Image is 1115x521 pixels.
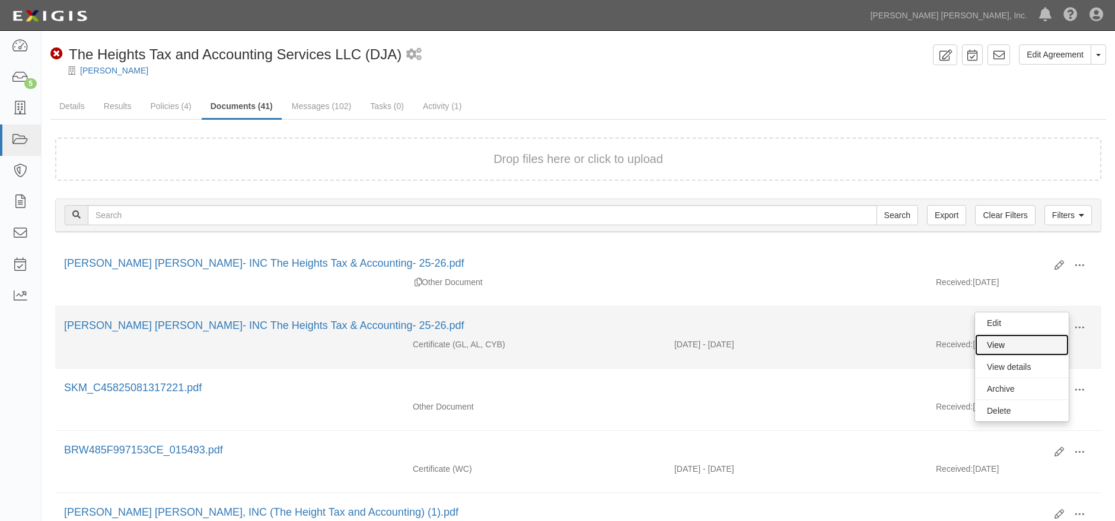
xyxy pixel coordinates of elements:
[665,463,927,475] div: Effective 07/01/2025 - Expiration 07/01/2026
[493,151,663,168] button: Drop files here or click to upload
[975,356,1069,378] a: View details
[975,378,1069,399] a: Archive
[1063,8,1078,23] i: Help Center - Complianz
[1019,44,1091,65] a: Edit Agreement
[64,257,464,269] a: [PERSON_NAME] [PERSON_NAME]- INC The Heights Tax & Accounting- 25-26.pdf
[936,338,973,350] p: Received:
[927,205,966,225] a: Export
[927,338,1101,356] div: [DATE]
[927,463,1101,481] div: [DATE]
[936,276,973,288] p: Received:
[1044,205,1092,225] a: Filters
[404,338,665,350] div: General Liability Auto Liability Cyber Liability
[927,401,1101,418] div: [DATE]
[64,443,1046,458] div: BRW485F997153CE_015493.pdf
[404,276,665,288] div: Other Document
[64,318,1046,334] div: Jackson Hewitt- INC The Heights Tax & Accounting- 25-26.pdf
[877,205,918,225] input: Search
[283,94,360,118] a: Messages (102)
[665,276,927,277] div: Effective - Expiration
[24,78,37,89] div: 5
[88,205,877,225] input: Search
[64,381,1046,396] div: SKM_C45825081317221.pdf
[415,276,422,288] div: Duplicate
[404,401,665,413] div: Other Document
[202,94,282,120] a: Documents (41)
[95,94,141,118] a: Results
[50,48,63,60] i: Non-Compliant
[141,94,200,118] a: Policies (4)
[64,256,1046,271] div: Jackson Hewitt- INC The Heights Tax & Accounting- 25-26.pdf
[50,44,402,65] div: The Heights Tax and Accounting Services LLC (DJA)
[406,49,422,61] i: 2 scheduled workflows
[975,312,1069,334] a: Edit
[64,382,202,394] a: SKM_C45825081317221.pdf
[975,334,1069,356] a: View
[404,463,665,475] div: Workers Compensation/Employers Liability
[64,506,458,518] a: [PERSON_NAME] [PERSON_NAME], INC (The Height Tax and Accounting) (1).pdf
[361,94,413,118] a: Tasks (0)
[665,338,927,350] div: Effective 10/01/2025 - Expiration 11/01/2026
[69,46,402,62] span: The Heights Tax and Accounting Services LLC (DJA)
[64,444,223,456] a: BRW485F997153CE_015493.pdf
[64,319,464,331] a: [PERSON_NAME] [PERSON_NAME]- INC The Heights Tax & Accounting- 25-26.pdf
[80,66,148,75] a: [PERSON_NAME]
[936,463,973,475] p: Received:
[864,4,1033,27] a: [PERSON_NAME] [PERSON_NAME], Inc.
[936,401,973,413] p: Received:
[414,94,470,118] a: Activity (1)
[9,5,91,27] img: logo-5460c22ac91f19d4615b14bd174203de0afe785f0fc80cf4dbbc73dc1793850b.png
[975,205,1035,225] a: Clear Filters
[975,400,1069,421] a: Delete
[64,505,1046,520] div: Jackson Hewitt, INC (The Height Tax and Accounting) (1).pdf
[50,94,94,118] a: Details
[927,276,1101,294] div: [DATE]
